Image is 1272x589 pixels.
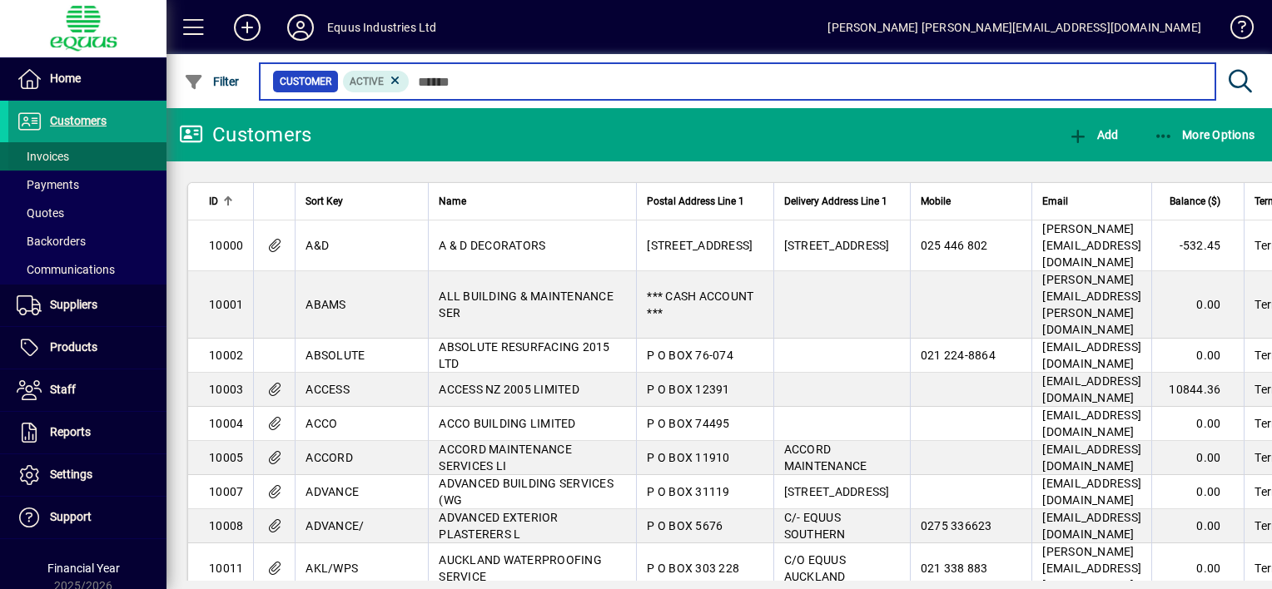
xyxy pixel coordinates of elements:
[439,239,545,252] span: A & D DECORATORS
[350,76,384,87] span: Active
[50,340,97,354] span: Products
[784,511,846,541] span: C/- EQUUS SOUTHERN
[209,383,243,396] span: 10003
[1068,128,1118,141] span: Add
[439,477,614,507] span: ADVANCED BUILDING SERVICES (WG
[439,553,602,583] span: AUCKLAND WATERPROOFING SERVICE
[306,349,365,362] span: ABSOLUTE
[439,290,614,319] span: ALL BUILDING & MAINTENANCE SER
[784,192,887,210] span: Delivery Address Line 1
[921,349,996,362] span: 021 224-8864
[8,285,166,326] a: Suppliers
[1151,407,1244,441] td: 0.00
[1042,408,1141,438] span: [EMAIL_ADDRESS][DOMAIN_NAME]
[647,485,729,498] span: P O BOX 31119
[50,510,92,523] span: Support
[1042,443,1141,473] span: [EMAIL_ADDRESS][DOMAIN_NAME]
[306,451,353,464] span: ACCORD
[1151,509,1244,543] td: 0.00
[306,298,345,311] span: ABAMS
[1150,120,1260,150] button: More Options
[647,417,729,430] span: P O BOX 74495
[921,192,951,210] span: Mobile
[1042,374,1141,404] span: [EMAIL_ADDRESS][DOMAIN_NAME]
[1042,273,1141,336] span: [PERSON_NAME][EMAIL_ADDRESS][PERSON_NAME][DOMAIN_NAME]
[179,121,311,148] div: Customers
[17,178,79,191] span: Payments
[209,417,243,430] span: 10004
[921,239,988,252] span: 025 446 802
[1151,220,1244,271] td: -532.45
[1042,192,1141,210] div: Email
[280,73,331,90] span: Customer
[8,255,166,284] a: Communications
[8,171,166,199] a: Payments
[50,383,76,396] span: Staff
[647,349,733,362] span: P O BOX 76-074
[209,298,243,311] span: 10001
[209,239,243,252] span: 10000
[306,417,337,430] span: ACCO
[180,67,244,97] button: Filter
[1042,340,1141,370] span: [EMAIL_ADDRESS][DOMAIN_NAME]
[1151,271,1244,339] td: 0.00
[209,192,218,210] span: ID
[1162,192,1235,210] div: Balance ($)
[1154,128,1255,141] span: More Options
[784,553,846,583] span: C/O EQUUS AUCKLAND
[784,443,867,473] span: ACCORD MAINTENANCE
[306,239,329,252] span: A&D
[209,485,243,498] span: 10007
[647,239,753,252] span: [STREET_ADDRESS]
[306,485,359,498] span: ADVANCE
[1151,373,1244,407] td: 10844.36
[221,12,274,42] button: Add
[921,562,988,575] span: 021 338 883
[8,327,166,369] a: Products
[17,235,86,248] span: Backorders
[184,75,240,88] span: Filter
[1042,477,1141,507] span: [EMAIL_ADDRESS][DOMAIN_NAME]
[50,114,107,127] span: Customers
[306,383,350,396] span: ACCESS
[209,519,243,532] span: 10008
[1151,441,1244,475] td: 0.00
[306,192,343,210] span: Sort Key
[8,199,166,227] a: Quotes
[439,192,626,210] div: Name
[1042,192,1068,210] span: Email
[327,14,437,41] div: Equus Industries Ltd
[8,454,166,496] a: Settings
[50,468,92,481] span: Settings
[921,519,992,532] span: 0275 336623
[439,340,609,370] span: ABSOLUTE RESURFACING 2015 LTD
[784,485,890,498] span: [STREET_ADDRESS]
[209,562,243,575] span: 10011
[1170,192,1220,210] span: Balance ($)
[1064,120,1122,150] button: Add
[439,383,579,396] span: ACCESS NZ 2005 LIMITED
[306,519,364,532] span: ADVANCE/
[921,192,1022,210] div: Mobile
[306,562,358,575] span: AKL/WPS
[439,443,572,473] span: ACCORD MAINTENANCE SERVICES LI
[209,451,243,464] span: 10005
[439,192,466,210] span: Name
[647,451,729,464] span: P O BOX 11910
[1218,3,1251,57] a: Knowledge Base
[827,14,1201,41] div: [PERSON_NAME] [PERSON_NAME][EMAIL_ADDRESS][DOMAIN_NAME]
[17,206,64,220] span: Quotes
[784,239,890,252] span: [STREET_ADDRESS]
[647,519,723,532] span: P O BOX 5676
[1042,222,1141,269] span: [PERSON_NAME][EMAIL_ADDRESS][DOMAIN_NAME]
[1042,511,1141,541] span: [EMAIL_ADDRESS][DOMAIN_NAME]
[17,263,115,276] span: Communications
[47,562,120,575] span: Financial Year
[439,511,558,541] span: ADVANCED EXTERIOR PLASTERERS L
[8,227,166,255] a: Backorders
[1151,475,1244,509] td: 0.00
[274,12,327,42] button: Profile
[647,562,739,575] span: P O BOX 303 228
[8,58,166,100] a: Home
[1151,339,1244,373] td: 0.00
